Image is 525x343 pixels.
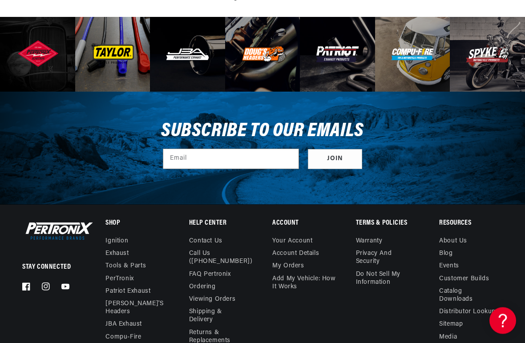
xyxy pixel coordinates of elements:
a: Privacy and Security [356,248,412,268]
a: PerTronix [105,273,133,286]
a: Distributor Lookup [439,306,496,319]
input: Email [163,149,299,169]
a: Blog [439,248,452,260]
a: Ignition [105,238,128,248]
a: Tools & Parts [105,260,146,273]
a: Catalog Downloads [439,286,496,306]
a: JBA Exhaust [105,319,142,331]
a: Sitemap [439,319,463,331]
a: Viewing Orders [189,294,235,306]
a: My orders [272,260,304,273]
a: Warranty [356,238,383,248]
a: Events [439,260,459,273]
h3: Subscribe to our emails [161,123,364,140]
p: Stay Connected [22,263,77,272]
button: Subscribe [308,149,362,169]
a: Your account [272,238,312,248]
a: Customer Builds [439,273,489,286]
a: Add My Vehicle: How It Works [272,273,335,294]
a: Call Us ([PHONE_NUMBER]) [189,248,253,268]
a: Shipping & Delivery [189,306,246,327]
a: [PERSON_NAME]'s Headers [105,298,163,319]
a: Contact us [189,238,222,248]
a: Account details [272,248,319,260]
a: FAQ Pertronix [189,269,231,281]
img: Pertronix [22,221,93,242]
a: Exhaust [105,248,129,260]
a: Patriot Exhaust [105,286,150,298]
a: Do not sell my information [356,269,419,289]
a: Ordering [189,281,216,294]
a: About Us [439,238,467,248]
